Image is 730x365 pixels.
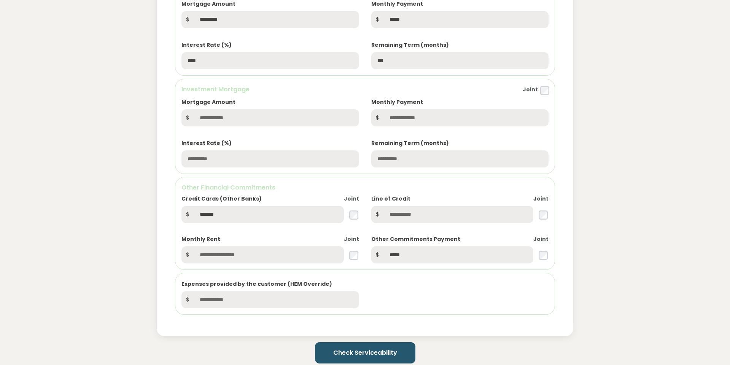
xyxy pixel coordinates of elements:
label: Joint [344,195,359,203]
label: Joint [523,86,538,94]
span: $ [181,206,194,223]
span: $ [371,206,383,223]
span: $ [371,246,383,263]
label: Joint [533,235,549,243]
span: $ [181,246,194,263]
label: Joint [533,195,549,203]
iframe: Chat Widget [692,328,730,365]
h6: Other Financial Commitments [181,183,549,192]
button: Check Serviceability [315,342,415,363]
label: Remaining Term (months) [371,139,449,147]
label: Other Commitments Payment [371,235,460,243]
label: Credit Cards (Other Banks) [181,195,262,203]
label: Expenses provided by the customer (HEM Override) [181,280,332,288]
label: Interest Rate (%) [181,139,232,147]
label: Remaining Term (months) [371,41,449,49]
label: Joint [344,235,359,243]
label: Interest Rate (%) [181,41,232,49]
h6: Investment Mortgage [181,85,250,94]
span: $ [181,291,194,308]
span: $ [181,11,194,28]
span: $ [181,109,194,126]
label: Mortgage Amount [181,98,235,106]
span: $ [371,11,383,28]
label: Line of Credit [371,195,410,203]
span: $ [371,109,383,126]
label: Monthly Payment [371,98,423,106]
label: Monthly Rent [181,235,220,243]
